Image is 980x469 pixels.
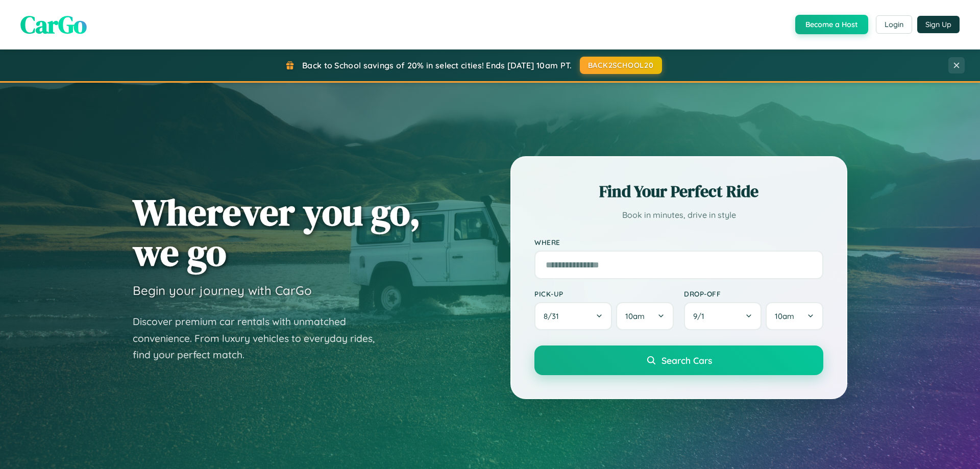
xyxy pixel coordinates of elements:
h3: Begin your journey with CarGo [133,283,312,298]
span: CarGo [20,8,87,41]
button: Sign Up [917,16,960,33]
button: BACK2SCHOOL20 [580,57,662,74]
button: 10am [616,302,674,330]
button: Become a Host [795,15,868,34]
button: Search Cars [534,345,823,375]
label: Drop-off [684,289,823,298]
span: Search Cars [661,355,712,366]
p: Discover premium car rentals with unmatched convenience. From luxury vehicles to everyday rides, ... [133,313,388,363]
button: Login [876,15,912,34]
span: 10am [625,311,645,321]
span: Back to School savings of 20% in select cities! Ends [DATE] 10am PT. [302,60,572,70]
span: 9 / 1 [693,311,709,321]
h1: Wherever you go, we go [133,192,421,273]
p: Book in minutes, drive in style [534,208,823,223]
span: 8 / 31 [544,311,564,321]
button: 8/31 [534,302,612,330]
button: 9/1 [684,302,762,330]
button: 10am [766,302,823,330]
label: Pick-up [534,289,674,298]
span: 10am [775,311,794,321]
h2: Find Your Perfect Ride [534,180,823,203]
label: Where [534,238,823,246]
